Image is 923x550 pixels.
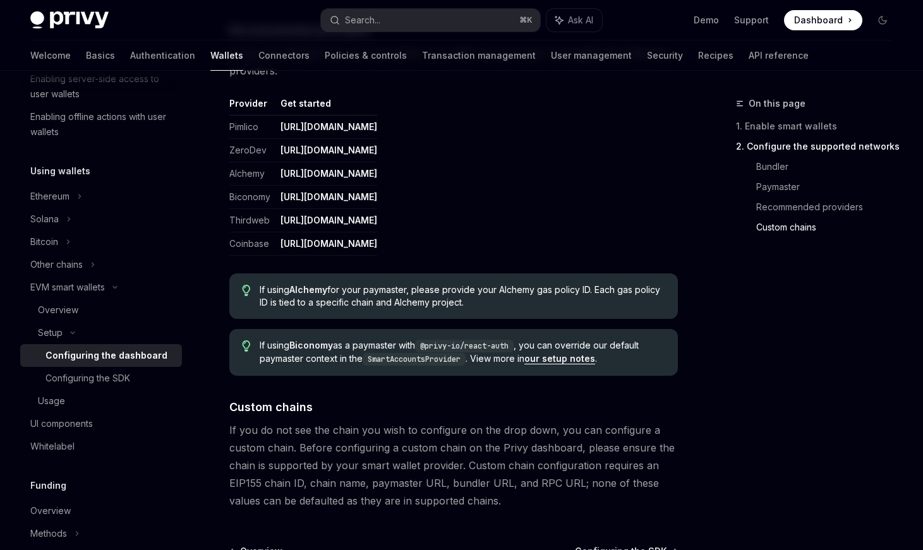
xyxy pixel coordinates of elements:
a: Configuring the SDK [20,367,182,390]
h5: Funding [30,478,66,493]
a: Configuring the dashboard [20,344,182,367]
div: Methods [30,526,67,541]
a: Basics [86,40,115,71]
div: Configuring the dashboard [45,348,167,363]
a: 1. Enable smart wallets [736,116,903,136]
a: [URL][DOMAIN_NAME] [281,121,377,133]
a: Recommended providers [756,197,903,217]
a: Overview [20,499,182,522]
a: Support [734,14,769,27]
a: Bundler [756,157,903,177]
div: Bitcoin [30,234,58,249]
a: Custom chains [756,217,903,237]
a: [URL][DOMAIN_NAME] [281,238,377,249]
td: Thirdweb [229,208,275,232]
span: Custom chains [229,398,313,415]
span: ⌘ K [519,15,533,25]
a: Overview [20,299,182,321]
span: On this page [749,96,805,111]
td: ZeroDev [229,138,275,162]
a: [URL][DOMAIN_NAME] [281,191,377,203]
td: Biconomy [229,185,275,208]
td: Alchemy [229,162,275,185]
th: Provider [229,97,275,116]
a: Whitelabel [20,435,182,458]
a: Dashboard [784,10,862,30]
code: SmartAccountsProvider [363,353,466,366]
th: Get started [275,97,377,116]
div: Solana [30,212,59,227]
a: Welcome [30,40,71,71]
div: Whitelabel [30,439,75,454]
code: @privy-io/react-auth [415,340,514,352]
a: our setup notes [524,353,595,364]
button: Search...⌘K [321,9,540,32]
a: Policies & controls [325,40,407,71]
img: dark logo [30,11,109,29]
button: Toggle dark mode [872,10,893,30]
div: Setup [38,325,63,340]
div: Configuring the SDK [45,371,130,386]
h5: Using wallets [30,164,90,179]
div: EVM smart wallets [30,280,105,295]
td: Pimlico [229,115,275,138]
span: If using as a paymaster with , you can override our default paymaster context in the . View more ... [260,339,665,366]
div: UI components [30,416,93,431]
a: Connectors [258,40,310,71]
a: [URL][DOMAIN_NAME] [281,145,377,156]
a: [URL][DOMAIN_NAME] [281,215,377,226]
button: Ask AI [546,9,602,32]
a: Usage [20,390,182,412]
a: Wallets [210,40,243,71]
div: Ethereum [30,189,69,204]
div: Other chains [30,257,83,272]
a: API reference [749,40,809,71]
svg: Tip [242,285,251,296]
span: Ask AI [568,14,593,27]
a: Demo [694,14,719,27]
a: User management [551,40,632,71]
div: Usage [38,393,65,409]
a: Recipes [698,40,733,71]
span: Dashboard [794,14,843,27]
a: Enabling offline actions with user wallets [20,105,182,143]
span: If you do not see the chain you wish to configure on the drop down, you can configure a custom ch... [229,421,678,510]
td: Coinbase [229,232,275,255]
div: Overview [30,503,71,518]
div: Search... [345,13,380,28]
a: 2. Configure the supported networks [736,136,903,157]
div: Enabling offline actions with user wallets [30,109,174,140]
a: Authentication [130,40,195,71]
span: If using for your paymaster, please provide your Alchemy gas policy ID. Each gas policy ID is tie... [260,284,665,309]
a: UI components [20,412,182,435]
a: Security [647,40,683,71]
strong: Alchemy [289,284,327,295]
div: Overview [38,302,78,318]
a: [URL][DOMAIN_NAME] [281,168,377,179]
svg: Tip [242,340,251,352]
a: Paymaster [756,177,903,197]
a: Transaction management [422,40,536,71]
strong: Biconomy [289,340,333,350]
